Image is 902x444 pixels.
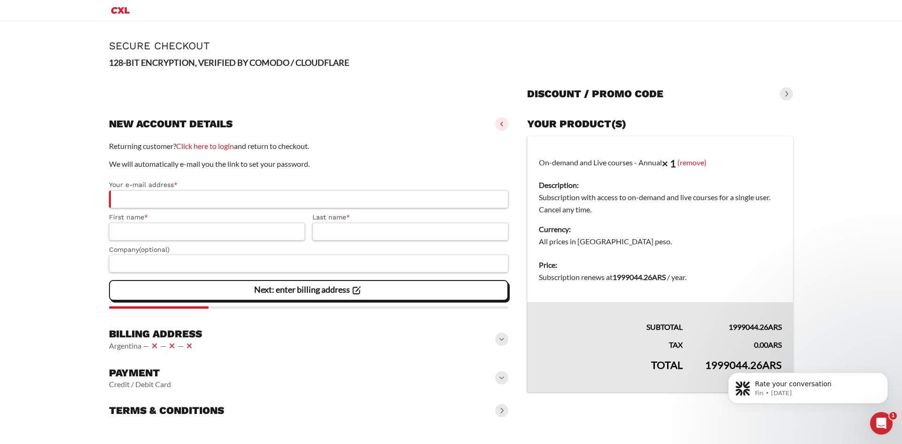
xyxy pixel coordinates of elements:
h3: Discount / promo code [527,87,663,101]
bdi: 1999044.26 [705,358,782,371]
a: (remove) [677,157,707,166]
dd: Subscription with access to on-demand and live courses for a single user. Cancel any time. [539,191,782,216]
h3: Payment [109,366,171,380]
p: We will automatically e-mail you the link to set your password. [109,158,508,170]
span: / year [667,273,685,281]
dt: Currency: [539,223,782,235]
span: ARS [768,322,782,331]
bdi: 1999044.26 [613,273,666,281]
a: Click here to login [176,141,234,150]
td: On-demand and Live courses - Annual [527,136,793,254]
vaadin-button: Next: enter billing address [109,280,508,301]
h3: Terms & conditions [109,404,224,417]
bdi: 0.00 [754,340,782,349]
span: (optional) [139,246,170,253]
h1: Secure Checkout [109,40,793,52]
dd: All prices in [GEOGRAPHIC_DATA] peso. [539,235,782,248]
iframe: Intercom notifications message [714,353,902,419]
label: First name [109,212,305,223]
p: Returning customer? and return to checkout. [109,140,508,152]
dt: Description: [539,179,782,191]
iframe: Intercom live chat [870,412,893,435]
dt: Price: [539,259,782,271]
th: Tax [527,333,694,351]
bdi: 1999044.26 [729,322,782,331]
h3: New account details [109,117,233,131]
span: ARS [768,340,782,349]
h3: Billing address [109,327,202,341]
th: Total [527,351,694,392]
strong: 128-BIT ENCRYPTION, VERIFIED BY COMODO / CLOUDFLARE [109,57,349,68]
label: Company [109,244,508,255]
vaadin-horizontal-layout: Argentina — — — [109,340,202,351]
label: Your e-mail address [109,179,508,190]
label: Last name [312,212,508,223]
span: Subscription renews at . [539,273,686,281]
th: Subtotal [527,302,694,333]
strong: × 1 [662,157,676,170]
vaadin-horizontal-layout: Credit / Debit Card [109,380,171,389]
span: ARS [652,273,666,281]
span: 1 [889,412,897,420]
